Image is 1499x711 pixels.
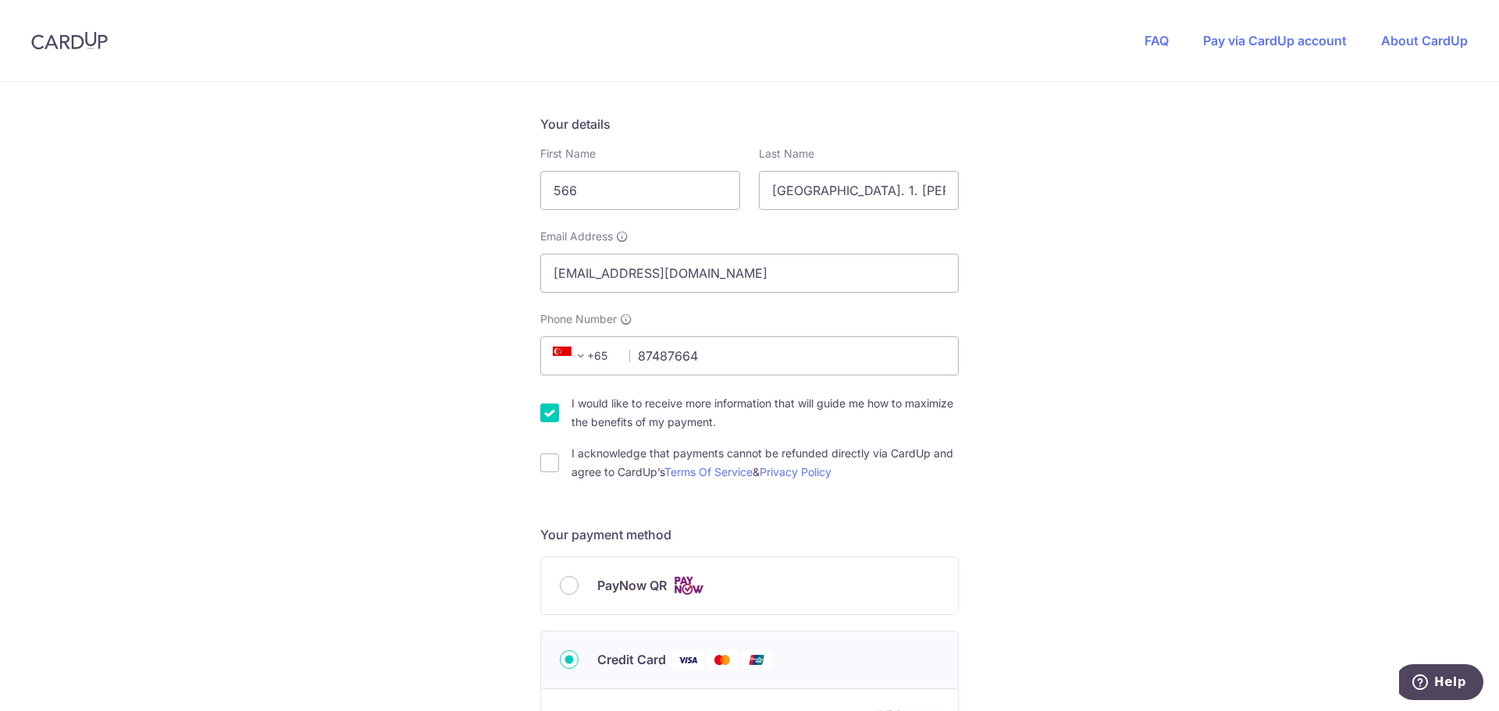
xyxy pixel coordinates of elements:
[540,115,959,133] h5: Your details
[31,31,108,50] img: CardUp
[540,146,596,162] label: First Name
[571,394,959,432] label: I would like to receive more information that will guide me how to maximize the benefits of my pa...
[759,146,814,162] label: Last Name
[673,576,704,595] img: Cards logo
[540,229,613,244] span: Email Address
[560,650,939,670] div: Credit Card Visa Mastercard Union Pay
[540,254,959,293] input: Email address
[560,576,939,595] div: PayNow QR Cards logo
[707,650,738,670] img: Mastercard
[553,347,590,365] span: +65
[664,465,753,478] a: Terms Of Service
[540,171,740,210] input: First name
[571,444,959,482] label: I acknowledge that payments cannot be refunded directly via CardUp and agree to CardUp’s &
[1145,33,1169,48] a: FAQ
[1203,33,1347,48] a: Pay via CardUp account
[597,576,667,595] span: PayNow QR
[540,525,959,544] h5: Your payment method
[540,311,617,327] span: Phone Number
[759,171,959,210] input: Last name
[1399,664,1483,703] iframe: Opens a widget where you can find more information
[548,347,618,365] span: +65
[741,650,772,670] img: Union Pay
[672,650,703,670] img: Visa
[760,465,831,478] a: Privacy Policy
[1381,33,1468,48] a: About CardUp
[597,650,666,669] span: Credit Card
